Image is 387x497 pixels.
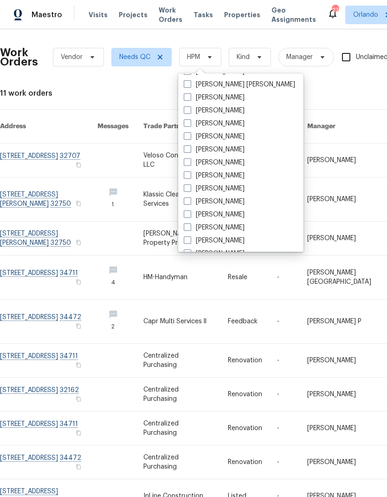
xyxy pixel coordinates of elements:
[270,412,300,445] td: -
[187,52,200,62] span: HPM
[184,132,245,141] label: [PERSON_NAME]
[220,412,270,445] td: Renovation
[184,106,245,115] label: [PERSON_NAME]
[184,210,245,219] label: [PERSON_NAME]
[184,197,245,206] label: [PERSON_NAME]
[136,344,220,378] td: Centralized Purchasing
[119,52,150,62] span: Needs QC
[74,238,83,247] button: Copy Address
[74,278,83,286] button: Copy Address
[220,344,270,378] td: Renovation
[220,300,270,344] td: Feedback
[270,300,300,344] td: -
[89,10,108,20] span: Visits
[286,52,313,62] span: Manager
[136,445,220,479] td: Centralized Purchasing
[136,222,220,255] td: [PERSON_NAME] Property Preservation
[74,161,83,169] button: Copy Address
[184,158,245,167] label: [PERSON_NAME]
[270,378,300,412] td: -
[74,199,83,208] button: Copy Address
[136,177,220,222] td: Klassic Cleaning Services
[136,110,220,144] th: Trade Partner
[184,184,245,193] label: [PERSON_NAME]
[193,12,213,18] span: Tasks
[32,10,62,20] span: Maestro
[184,119,245,128] label: [PERSON_NAME]
[184,145,245,154] label: [PERSON_NAME]
[184,171,245,180] label: [PERSON_NAME]
[270,445,300,479] td: -
[136,412,220,445] td: Centralized Purchasing
[270,344,300,378] td: -
[220,255,270,300] td: Resale
[184,223,245,232] label: [PERSON_NAME]
[74,322,83,330] button: Copy Address
[220,445,270,479] td: Renovation
[224,10,260,20] span: Properties
[237,52,250,62] span: Kind
[136,255,220,300] td: HM-Handyman
[74,395,83,403] button: Copy Address
[90,110,136,144] th: Messages
[61,52,83,62] span: Vendor
[220,378,270,412] td: Renovation
[159,6,182,24] span: Work Orders
[136,300,220,344] td: Capr Multi Services ll
[270,255,300,300] td: -
[184,80,295,89] label: [PERSON_NAME] [PERSON_NAME]
[332,6,338,15] div: 27
[74,429,83,437] button: Copy Address
[353,10,378,20] span: Orlando
[136,378,220,412] td: Centralized Purchasing
[119,10,148,20] span: Projects
[136,144,220,177] td: Veloso Contractors LLC
[184,93,245,102] label: [PERSON_NAME]
[271,6,316,24] span: Geo Assignments
[184,236,245,245] label: [PERSON_NAME]
[184,249,245,258] label: [PERSON_NAME]
[74,463,83,471] button: Copy Address
[74,361,83,369] button: Copy Address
